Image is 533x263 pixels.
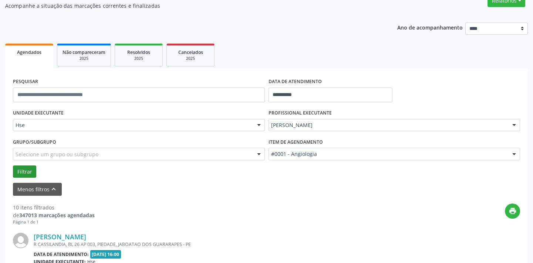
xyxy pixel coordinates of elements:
span: [PERSON_NAME] [271,122,505,129]
label: Item de agendamento [269,136,323,148]
strong: 347013 marcações agendadas [19,212,95,219]
a: [PERSON_NAME] [34,233,86,241]
span: Cancelados [178,49,203,55]
div: R CASSILANDIA, BL 26 AP 003, PIEDADE, JABOATAO DOS GUARARAPES - PE [34,241,409,247]
label: DATA DE ATENDIMENTO [269,76,322,88]
span: [DATE] 16:00 [90,250,121,259]
div: 2025 [63,56,105,61]
img: img [13,233,28,248]
span: Agendados [17,49,41,55]
div: de [13,211,95,219]
i: keyboard_arrow_up [50,185,58,193]
button: Menos filtroskeyboard_arrow_up [13,183,62,196]
span: #0001 - Angiologia [271,150,505,158]
label: PESQUISAR [13,76,38,88]
div: 2025 [172,56,209,61]
label: Grupo/Subgrupo [13,136,56,148]
p: Ano de acompanhamento [397,23,463,32]
label: UNIDADE EXECUTANTE [13,107,64,119]
b: Data de atendimento: [34,251,89,257]
button: print [505,204,520,219]
span: Não compareceram [63,49,105,55]
span: Selecione um grupo ou subgrupo [16,150,98,158]
button: Filtrar [13,165,36,178]
div: 10 itens filtrados [13,204,95,211]
div: 2025 [120,56,157,61]
span: Hse [16,122,250,129]
div: Página 1 de 1 [13,219,95,225]
p: Acompanhe a situação das marcações correntes e finalizadas [5,2,371,10]
span: Resolvidos [127,49,150,55]
i: print [509,207,517,215]
label: PROFISSIONAL EXECUTANTE [269,107,332,119]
